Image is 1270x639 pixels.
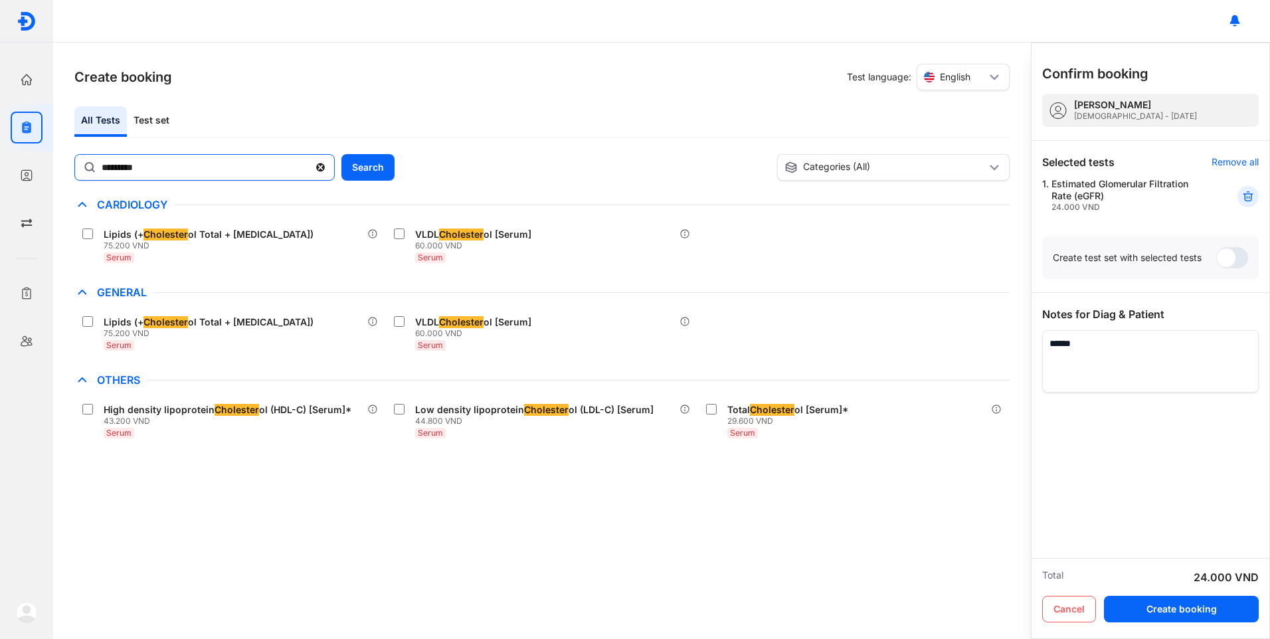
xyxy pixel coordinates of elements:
span: General [90,286,153,299]
span: Cholester [143,228,188,240]
span: Serum [730,428,755,438]
div: VLDL ol [Serum] [415,316,531,328]
div: 60.000 VND [415,240,537,251]
div: Selected tests [1042,154,1115,170]
span: Serum [106,340,132,350]
span: Cholester [439,228,484,240]
h3: Confirm booking [1042,64,1148,83]
img: logo [17,11,37,31]
div: High density lipoprotein ol (HDL-C) [Serum]* [104,404,351,416]
span: Cholester [524,404,569,416]
div: 24.000 VND [1051,202,1205,213]
button: Cancel [1042,596,1096,622]
img: logo [16,602,37,623]
button: Search [341,154,395,181]
div: Notes for Diag & Patient [1042,306,1259,322]
div: 29.600 VND [727,416,854,426]
div: Categories (All) [784,161,986,174]
div: Total ol [Serum]* [727,404,848,416]
span: Serum [418,340,443,350]
div: Remove all [1212,156,1259,168]
span: Cholester [143,316,188,328]
div: All Tests [74,106,127,137]
div: Test language: [847,64,1010,90]
div: 44.800 VND [415,416,659,426]
span: English [940,71,970,83]
div: Create test set with selected tests [1053,252,1202,264]
span: Cardiology [90,198,174,211]
span: Serum [106,252,132,262]
span: Serum [106,428,132,438]
div: VLDL ol [Serum] [415,228,531,240]
div: 75.200 VND [104,328,319,339]
div: Test set [127,106,176,137]
span: Others [90,373,147,387]
span: Serum [418,252,443,262]
span: Cholester [439,316,484,328]
div: Low density lipoprotein ol (LDL-C) [Serum] [415,404,654,416]
div: Estimated Glomerular Filtration Rate (eGFR) [1051,178,1205,213]
div: 60.000 VND [415,328,537,339]
div: Lipids (+ ol Total + [MEDICAL_DATA]) [104,316,314,328]
div: Total [1042,569,1063,585]
span: Cholester [215,404,259,416]
div: Lipids (+ ol Total + [MEDICAL_DATA]) [104,228,314,240]
span: Cholester [750,404,794,416]
span: Serum [418,428,443,438]
div: 24.000 VND [1194,569,1259,585]
div: [PERSON_NAME] [1074,99,1197,111]
div: 1. [1042,178,1205,213]
button: Create booking [1104,596,1259,622]
h3: Create booking [74,68,172,86]
div: 75.200 VND [104,240,319,251]
div: [DEMOGRAPHIC_DATA] - [DATE] [1074,111,1197,122]
div: 43.200 VND [104,416,357,426]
